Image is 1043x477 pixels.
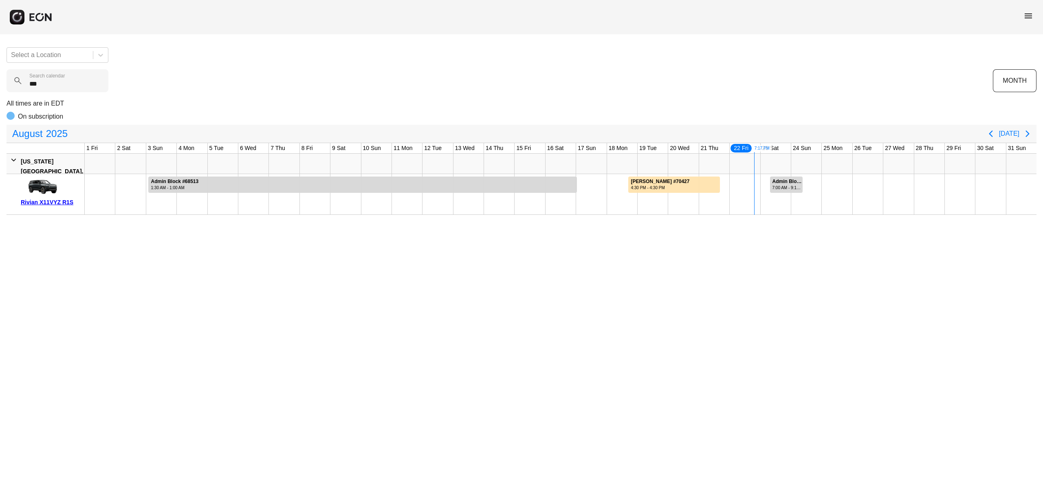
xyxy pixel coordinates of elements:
button: MONTH [993,69,1036,92]
div: 12 Tue [422,143,443,153]
button: [DATE] [999,126,1019,141]
label: Search calendar [29,73,65,79]
div: Rented for 14 days by Admin Block Current status is rental [148,174,577,193]
div: [US_STATE][GEOGRAPHIC_DATA], [GEOGRAPHIC_DATA] [21,157,83,186]
button: Previous page [983,126,999,142]
div: Rivian X11VYZ R1S [21,197,81,207]
div: 1 Fri [85,143,99,153]
img: car [21,177,62,197]
div: 9 Sat [330,143,347,153]
div: Admin Block #71056 [772,179,802,185]
div: 16 Sat [546,143,565,153]
div: 7 Thu [269,143,287,153]
div: 28 Thu [914,143,935,153]
div: 31 Sun [1006,143,1028,153]
div: 15 Fri [515,143,533,153]
span: menu [1023,11,1033,21]
div: Admin Block #68513 [151,179,198,185]
div: 3 Sun [146,143,165,153]
div: [PERSON_NAME] #70427 [631,179,689,185]
div: 30 Sat [975,143,995,153]
div: Rented for 2 days by Admin Block Current status is rental [770,174,803,193]
div: 18 Mon [607,143,629,153]
div: 14 Thu [484,143,505,153]
button: August2025 [7,126,73,142]
p: All times are in EDT [7,99,1036,108]
div: 21 Thu [699,143,720,153]
div: 5 Tue [208,143,225,153]
div: 4:30 PM - 4:30 PM [631,185,689,191]
div: 22 Fri [730,143,753,153]
div: 8 Fri [300,143,315,153]
div: 4 Mon [177,143,196,153]
div: 13 Wed [453,143,476,153]
div: 7:00 AM - 9:15 AM [772,185,802,191]
div: 27 Wed [883,143,906,153]
div: 25 Mon [822,143,844,153]
div: 2 Sat [115,143,132,153]
div: 1:30 AM - 1:00 AM [151,185,198,191]
div: 11 Mon [392,143,414,153]
div: 24 Sun [791,143,812,153]
button: Next page [1019,126,1036,142]
div: 10 Sun [361,143,383,153]
div: Rented for 3 days by Chana Leifer Current status is billable [628,174,720,193]
div: 29 Fri [945,143,963,153]
span: August [11,126,44,142]
p: On subscription [18,112,63,121]
div: 20 Wed [668,143,691,153]
div: 17 Sun [576,143,597,153]
div: 6 Wed [238,143,258,153]
div: 23 Sat [761,143,780,153]
div: 19 Tue [638,143,658,153]
div: 26 Tue [853,143,874,153]
span: 2025 [44,126,69,142]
